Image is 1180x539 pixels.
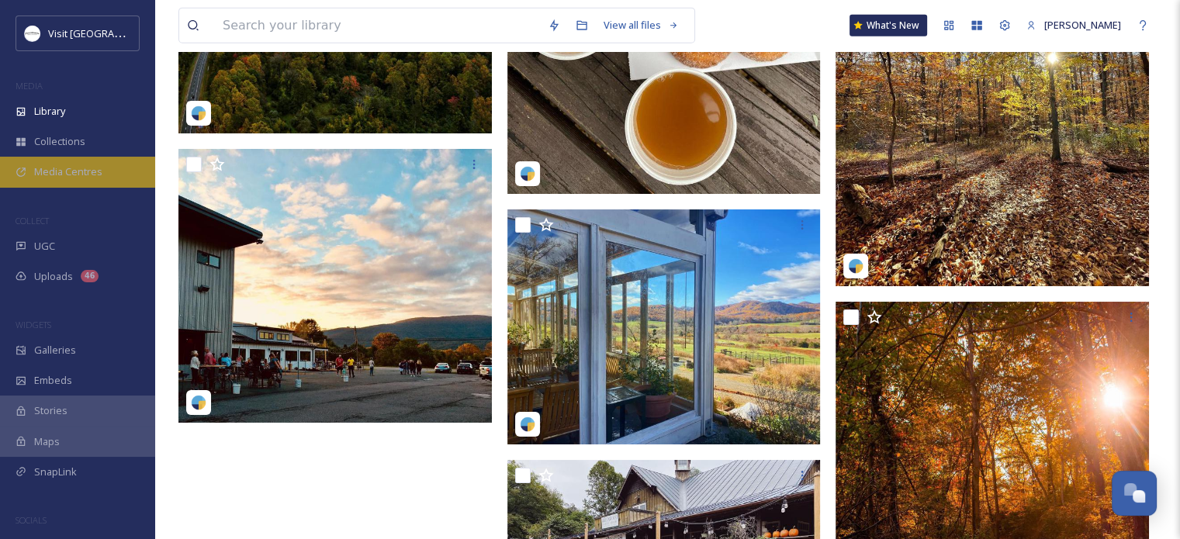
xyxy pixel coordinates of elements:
[520,166,535,181] img: snapsea-logo.png
[48,26,168,40] span: Visit [GEOGRAPHIC_DATA]
[34,343,76,358] span: Galleries
[34,164,102,179] span: Media Centres
[191,105,206,121] img: snapsea-logo.png
[596,10,687,40] a: View all files
[81,270,99,282] div: 46
[215,9,540,43] input: Search your library
[34,373,72,388] span: Embeds
[34,104,65,119] span: Library
[16,215,49,226] span: COLLECT
[34,465,77,479] span: SnapLink
[34,134,85,149] span: Collections
[25,26,40,41] img: Circle%20Logo.png
[520,416,535,432] img: snapsea-logo.png
[16,80,43,92] span: MEDIA
[178,149,492,423] img: f58040af76a3e06648ba695f384fa46a0dd9d91e5ddab6ecd9e81b2a11a54769.jpg
[191,395,206,410] img: snapsea-logo.png
[16,514,47,526] span: SOCIALS
[1044,18,1121,32] span: [PERSON_NAME]
[507,209,821,444] img: cbdb8127c73a860bf397940faa44437a45c6bd74cb854dac5be02d3131b32a63.jpg
[1019,10,1129,40] a: [PERSON_NAME]
[34,239,55,254] span: UGC
[34,403,67,418] span: Stories
[850,15,927,36] a: What's New
[16,319,51,330] span: WIDGETS
[848,258,863,274] img: snapsea-logo.png
[34,434,60,449] span: Maps
[1112,471,1157,516] button: Open Chat
[34,269,73,284] span: Uploads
